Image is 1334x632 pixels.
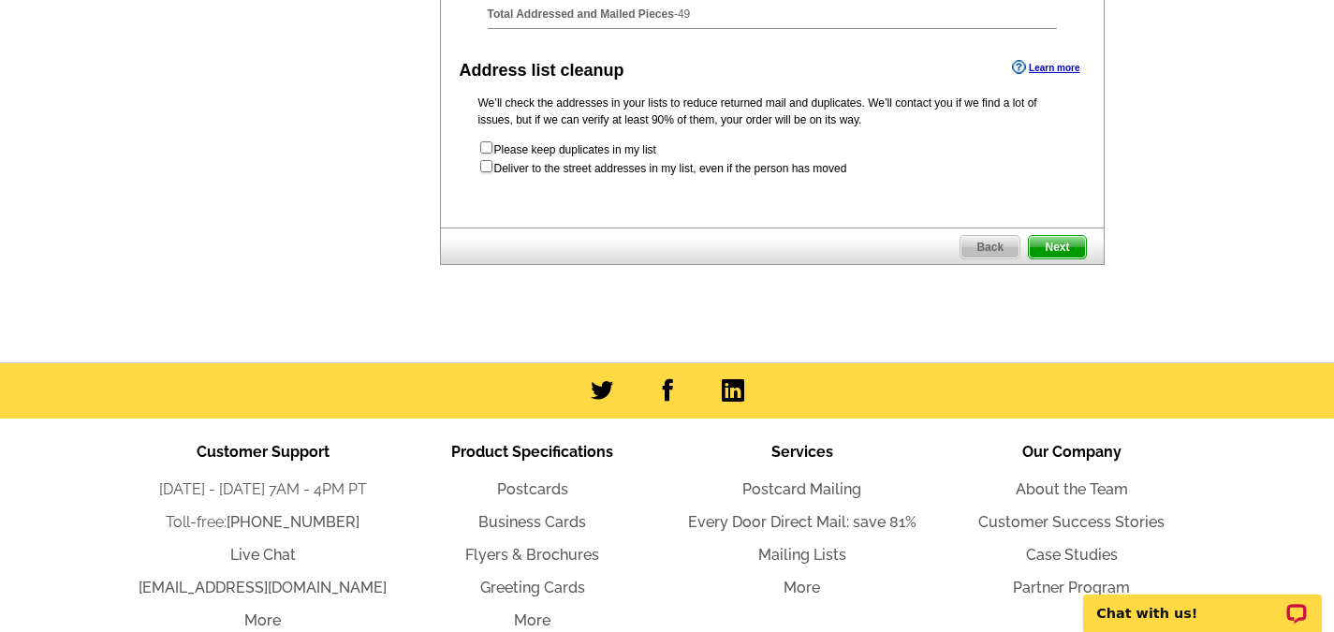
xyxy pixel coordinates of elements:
li: Toll-free: [128,511,398,534]
a: Case Studies [1026,546,1118,564]
a: Every Door Direct Mail: save 81% [688,513,916,531]
a: Back [960,235,1020,259]
a: Partner Program [1013,579,1130,596]
a: Live Chat [230,546,296,564]
a: More [514,611,550,629]
a: [EMAIL_ADDRESS][DOMAIN_NAME] [139,579,387,596]
a: More [244,611,281,629]
span: Customer Support [197,443,330,461]
a: Postcard Mailing [742,480,861,498]
a: More [784,579,820,596]
span: Next [1029,236,1085,258]
a: Flyers & Brochures [465,546,599,564]
span: Product Specifications [451,443,613,461]
span: Back [960,236,1019,258]
p: We’ll check the addresses in your lists to reduce returned mail and duplicates. We’ll contact you... [478,95,1066,128]
a: Postcards [497,480,568,498]
iframe: LiveChat chat widget [1071,573,1334,632]
span: Services [771,443,833,461]
strong: Total Addressed and Mailed Pieces [488,7,674,21]
li: [DATE] - [DATE] 7AM - 4PM PT [128,478,398,501]
a: Mailing Lists [758,546,846,564]
form: Please keep duplicates in my list Deliver to the street addresses in my list, even if the person ... [478,140,1066,177]
a: [PHONE_NUMBER] [227,513,359,531]
a: Greeting Cards [480,579,585,596]
div: Address list cleanup [460,58,624,83]
a: Learn more [1012,60,1079,75]
a: About the Team [1016,480,1128,498]
span: Our Company [1022,443,1121,461]
span: 49 [678,7,690,21]
a: Business Cards [478,513,586,531]
a: Customer Success Stories [978,513,1165,531]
